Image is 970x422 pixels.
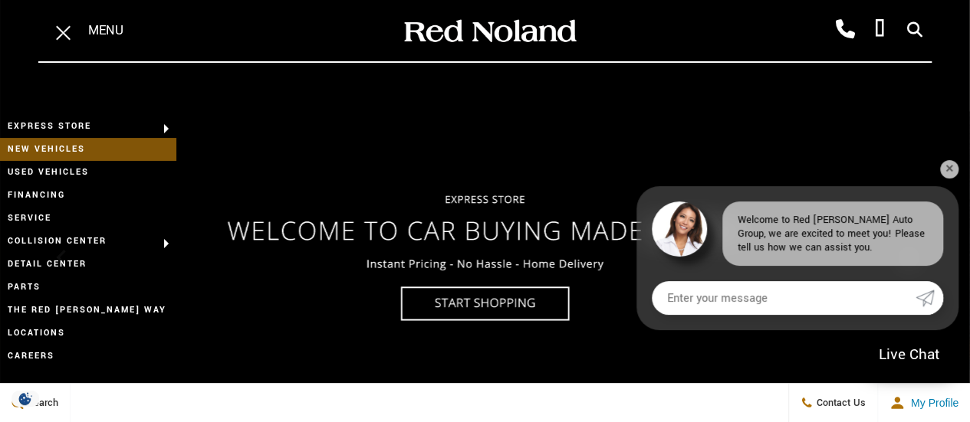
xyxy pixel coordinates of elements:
img: Opt-Out Icon [8,391,43,407]
button: Open user profile menu [878,384,970,422]
span: Live Chat [871,345,948,365]
section: Click to Open Cookie Consent Modal [8,391,43,407]
a: Live Chat [860,334,958,376]
a: Submit [916,281,943,315]
div: Welcome to Red [PERSON_NAME] Auto Group, we are excited to meet you! Please tell us how we can as... [722,201,943,266]
input: Enter your message [652,281,916,315]
img: Red Noland Auto Group [401,18,577,44]
span: My Profile [905,397,958,409]
span: Contact Us [813,396,866,410]
img: Agent profile photo [652,201,707,257]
